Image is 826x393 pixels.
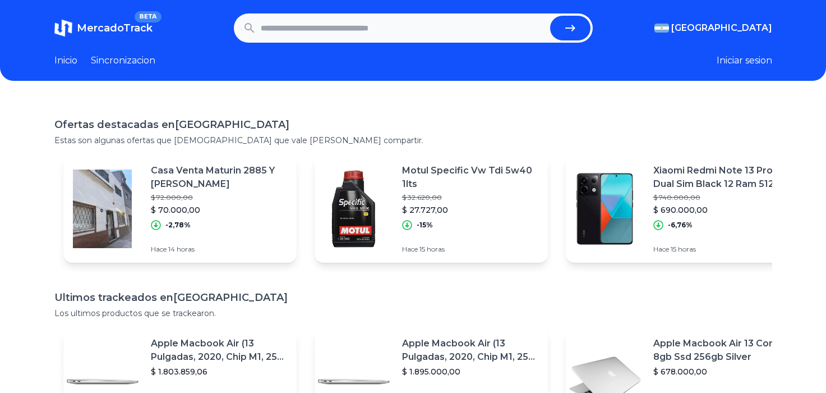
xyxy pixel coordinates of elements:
h1: Ofertas destacadas en [GEOGRAPHIC_DATA] [54,117,772,132]
p: $ 1.803.859,06 [151,366,288,377]
p: -2,78% [165,221,191,230]
p: $ 1.895.000,00 [402,366,539,377]
p: Apple Macbook Air (13 Pulgadas, 2020, Chip M1, 256 Gb De Ssd, 8 Gb De Ram) - Plata [402,337,539,364]
p: Apple Macbook Air (13 Pulgadas, 2020, Chip M1, 256 Gb De Ssd, 8 Gb De Ram) - Plata [151,337,288,364]
p: $ 690.000,00 [653,204,790,216]
span: BETA [135,11,161,22]
a: Inicio [54,54,77,67]
p: Hace 14 horas [151,245,288,254]
p: -15% [417,221,433,230]
a: Featured imageMotul Specific Vw Tdi 5w40 1lts$ 32.620,00$ 27.727,00-15%Hace 15 horas [315,155,548,263]
p: Hace 15 horas [653,245,790,254]
img: Featured image [566,170,644,248]
p: $ 72.000,00 [151,193,288,202]
p: Motul Specific Vw Tdi 5w40 1lts [402,164,539,191]
span: MercadoTrack [77,22,153,34]
span: [GEOGRAPHIC_DATA] [671,21,772,35]
p: Los ultimos productos que se trackearon. [54,308,772,319]
h1: Ultimos trackeados en [GEOGRAPHIC_DATA] [54,290,772,305]
p: Casa Venta Maturin 2885 Y [PERSON_NAME] [151,164,288,191]
p: $ 678.000,00 [653,366,790,377]
img: MercadoTrack [54,19,72,37]
a: MercadoTrackBETA [54,19,153,37]
img: Featured image [315,170,393,248]
button: [GEOGRAPHIC_DATA] [654,21,772,35]
a: Featured imageXiaomi Redmi Note 13 Pro 5g Dual Sim Black 12 Ram 512 Gigas$ 740.000,00$ 690.000,00... [566,155,799,263]
p: $ 740.000,00 [653,193,790,202]
p: Hace 15 horas [402,245,539,254]
p: $ 32.620,00 [402,193,539,202]
p: $ 27.727,00 [402,204,539,216]
p: -6,76% [668,221,693,230]
a: Sincronizacion [91,54,155,67]
button: Iniciar sesion [717,54,772,67]
p: Xiaomi Redmi Note 13 Pro 5g Dual Sim Black 12 Ram 512 Gigas [653,164,790,191]
img: Argentina [654,24,669,33]
p: $ 70.000,00 [151,204,288,216]
img: Featured image [63,170,142,248]
p: Estas son algunas ofertas que [DEMOGRAPHIC_DATA] que vale [PERSON_NAME] compartir. [54,135,772,146]
a: Featured imageCasa Venta Maturin 2885 Y [PERSON_NAME]$ 72.000,00$ 70.000,00-2,78%Hace 14 horas [63,155,297,263]
p: Apple Macbook Air 13 Core I5 8gb Ssd 256gb Silver [653,337,790,364]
